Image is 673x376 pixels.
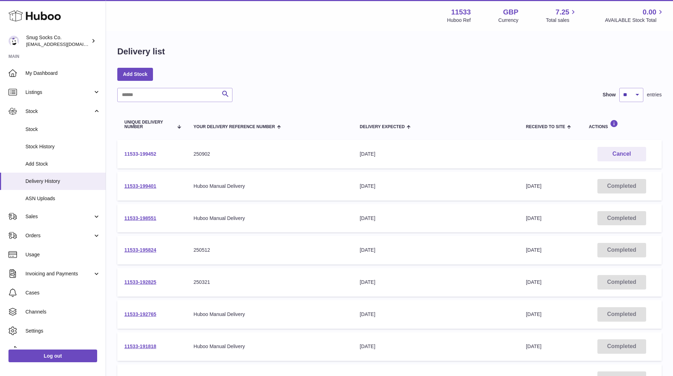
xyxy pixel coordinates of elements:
[194,279,346,286] div: 250321
[194,215,346,222] div: Huboo Manual Delivery
[8,36,19,46] img: info@snugsocks.co.uk
[526,183,542,189] span: [DATE]
[25,89,93,96] span: Listings
[526,215,542,221] span: [DATE]
[124,183,156,189] a: 11533-199401
[25,161,100,167] span: Add Stock
[360,183,512,190] div: [DATE]
[605,17,665,24] span: AVAILABLE Stock Total
[117,68,153,80] a: Add Stock
[194,183,346,190] div: Huboo Manual Delivery
[603,91,616,98] label: Show
[194,343,346,350] div: Huboo Manual Delivery
[124,215,156,221] a: 11533-198551
[526,247,542,253] span: [DATE]
[25,70,100,77] span: My Dashboard
[447,17,471,24] div: Huboo Ref
[25,143,100,150] span: Stock History
[360,311,512,318] div: [DATE]
[25,290,100,296] span: Cases
[194,151,346,157] div: 250902
[117,46,165,57] h1: Delivery list
[360,279,512,286] div: [DATE]
[546,17,577,24] span: Total sales
[25,195,100,202] span: ASN Uploads
[26,41,104,47] span: [EMAIL_ADDRESS][DOMAIN_NAME]
[124,120,173,129] span: Unique Delivery Number
[25,270,93,277] span: Invoicing and Payments
[360,247,512,253] div: [DATE]
[124,247,156,253] a: 11533-195824
[451,7,471,17] strong: 11533
[194,247,346,253] div: 250512
[124,344,156,349] a: 11533-191818
[647,91,662,98] span: entries
[25,108,93,115] span: Stock
[194,125,275,129] span: Your Delivery Reference Number
[360,215,512,222] div: [DATE]
[526,344,542,349] span: [DATE]
[498,17,519,24] div: Currency
[124,151,156,157] a: 11533-199452
[605,7,665,24] a: 0.00 AVAILABLE Stock Total
[526,279,542,285] span: [DATE]
[124,311,156,317] a: 11533-192765
[556,7,569,17] span: 7.25
[26,34,90,48] div: Snug Socks Co.
[124,279,156,285] a: 11533-192825
[25,251,100,258] span: Usage
[360,151,512,157] div: [DATE]
[360,343,512,350] div: [DATE]
[25,213,93,220] span: Sales
[360,125,405,129] span: Delivery Expected
[25,232,93,239] span: Orders
[526,125,565,129] span: Received to Site
[194,311,346,318] div: Huboo Manual Delivery
[8,350,97,362] a: Log out
[643,7,656,17] span: 0.00
[526,311,542,317] span: [DATE]
[25,347,100,353] span: Returns
[503,7,518,17] strong: GBP
[597,147,646,161] button: Cancel
[589,120,655,129] div: Actions
[25,178,100,185] span: Delivery History
[25,126,100,133] span: Stock
[25,328,100,334] span: Settings
[546,7,577,24] a: 7.25 Total sales
[25,309,100,315] span: Channels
